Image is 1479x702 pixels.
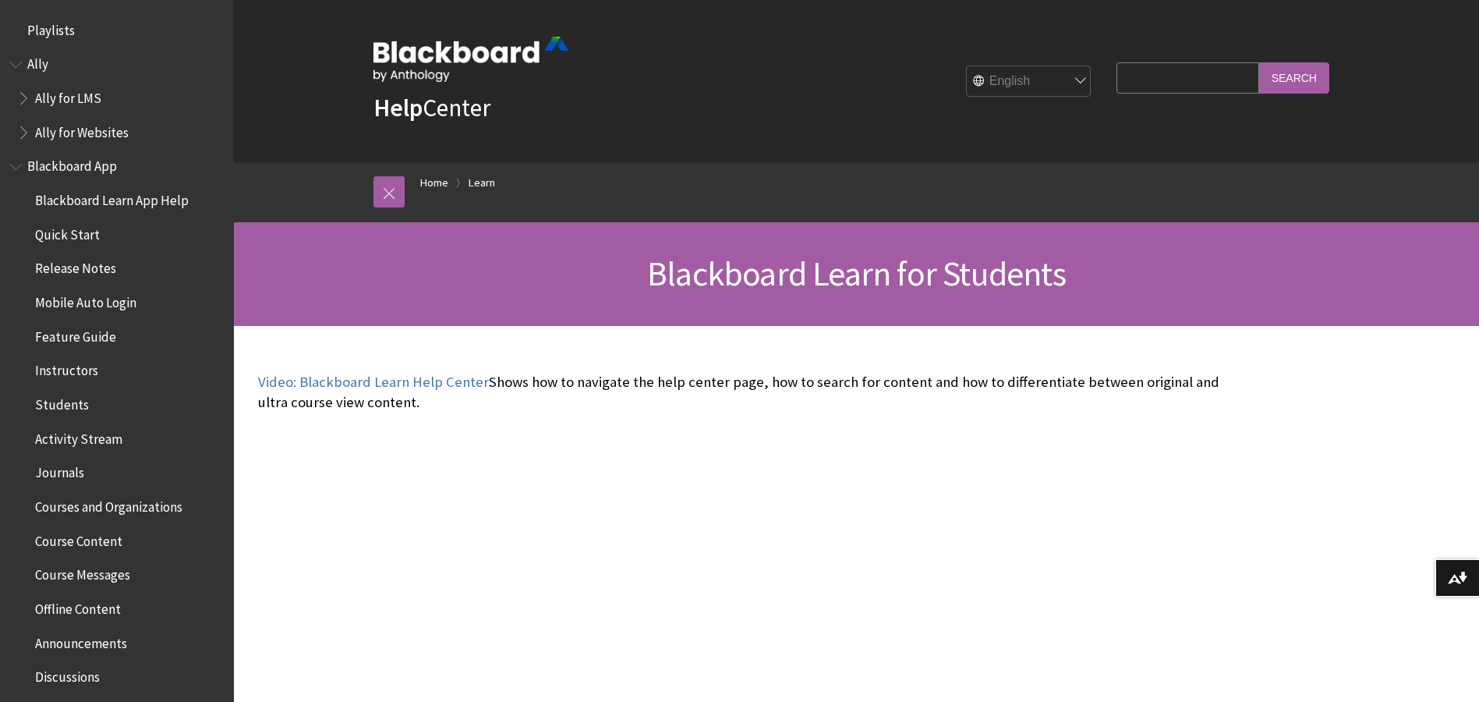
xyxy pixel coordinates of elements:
span: Mobile Auto Login [35,289,136,310]
span: Feature Guide [35,324,116,345]
span: Journals [35,460,84,481]
p: Shows how to navigate the help center page, how to search for content and how to differentiate be... [258,372,1225,413]
a: Video: Blackboard Learn Help Center [258,373,489,392]
nav: Book outline for Playlists [9,17,225,44]
strong: Help [373,92,423,123]
a: Home [420,173,448,193]
span: Course Content [35,528,122,549]
span: Instructors [35,358,98,379]
span: Ally for LMS [35,85,101,106]
a: HelpCenter [373,92,490,123]
nav: Book outline for Anthology Ally Help [9,51,225,146]
span: Activity Stream [35,426,122,447]
img: Blackboard by Anthology [373,37,568,82]
span: Playlists [27,17,75,38]
select: Site Language Selector [967,66,1092,97]
input: Search [1259,62,1329,93]
span: Quick Start [35,222,100,243]
span: Ally for Websites [35,119,129,140]
span: Ally [27,51,48,73]
span: Students [35,392,89,413]
span: Blackboard Learn for Students [647,252,1066,295]
span: Blackboard Learn App Help [35,187,189,208]
span: Offline Content [35,596,121,617]
span: Course Messages [35,562,130,583]
span: Release Notes [35,256,116,277]
span: Blackboard App [27,154,117,175]
a: Learn [469,173,495,193]
span: Discussions [35,664,100,685]
span: Announcements [35,630,127,651]
span: Courses and Organizations [35,494,182,515]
